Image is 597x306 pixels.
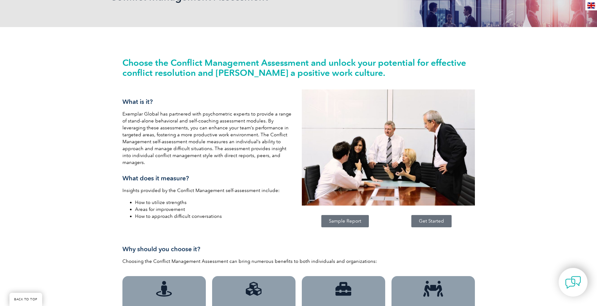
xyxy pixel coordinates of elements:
li: Areas for improvement [135,206,296,213]
h3: What does it measure? [122,174,296,182]
img: en [587,3,595,8]
a: Sample Report [321,215,369,227]
h3: Why should you choose it? [122,245,475,253]
span: Get Started [419,219,444,224]
li: How to utilize strengths [135,199,296,206]
h2: Choose the Conflict Management Assessment and unlock your potential for effective conflict resolu... [122,58,475,78]
p: Choosing the Conflict Management Assessment can bring numerous benefits to both individuals and o... [122,258,475,265]
img: conflict [302,89,475,206]
img: contact-chat.png [565,275,581,290]
a: BACK TO TOP [9,293,42,306]
h3: What is it? [122,98,296,106]
li: How to approach difficult conversations [135,213,296,220]
p: Insights provided by the Conflict Management self-assessment include: [122,187,296,194]
span: Sample Report [329,219,361,224]
a: Get Started [411,215,452,227]
p: Exemplar Global has partnered with psychometric experts to provide a range of stand-alone behavio... [122,110,296,166]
